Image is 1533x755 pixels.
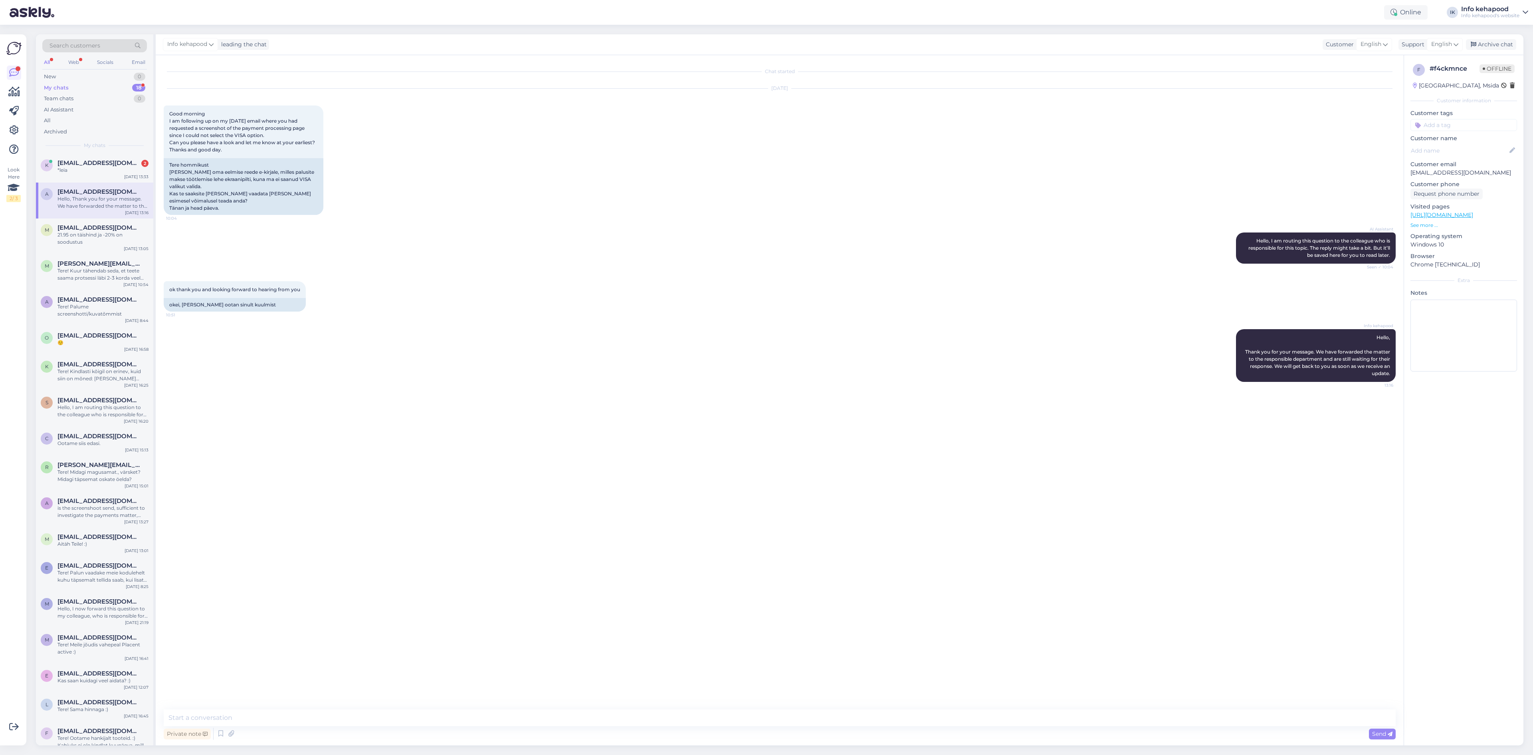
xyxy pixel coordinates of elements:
div: Tere! Ootame hankijalt tooteid. :) Kahjuks ei ole kindlat kuupäeva, millal võivad saabuda [57,735,149,749]
div: Info kehapood's website [1461,12,1519,19]
p: Customer tags [1410,109,1517,117]
p: Operating system [1410,232,1517,240]
div: [DATE] 13:33 [124,174,149,180]
input: Add a tag [1410,119,1517,131]
span: 10:51 [166,312,196,318]
span: m [45,637,49,643]
span: mialauk11@gmail.com [57,634,141,641]
p: Windows 10 [1410,240,1517,249]
div: Private note [164,729,211,739]
span: Meisterliina8@gmail.com [57,598,141,605]
span: 10:04 [166,215,196,221]
div: Tere! Kindlasti kõigil on erinev, kuid siin on mõned: [PERSON_NAME] Makeup Kiss Proof Seductive (... [57,368,149,382]
div: *leia [57,167,149,174]
div: All [42,57,51,68]
div: [GEOGRAPHIC_DATA], Msida [1413,81,1499,90]
span: English [1361,40,1381,49]
span: flowerindex@gmail.com [57,727,141,735]
span: Hello, I am routing this question to the colleague who is responsible for this topic. The reply m... [1248,238,1391,258]
div: 0 [134,95,145,103]
div: Tere! Kuur tähendab seda, et teete saama protsessi läbi 2-3 korda veel ehk kui nt kuur on 25 päev... [57,267,149,282]
span: My chats [84,142,105,149]
div: Hello, I am routing this question to the colleague who is responsible for this topic. The reply m... [57,404,149,418]
div: Email [130,57,147,68]
span: aarond30@hotmail.com [57,497,141,505]
div: Aitäh Teile! :) [57,540,149,548]
span: Send [1372,730,1392,737]
span: k [45,162,49,168]
p: Customer email [1410,160,1517,169]
p: See more ... [1410,222,1517,229]
div: [DATE] 16:58 [124,346,149,352]
div: Chat started [164,68,1396,75]
div: Tere! Midagi magusamat., värsket? Midagi täpsemat oskate öelda? [57,469,149,483]
div: Ootame siis edasi. [57,440,149,447]
span: M [45,601,49,607]
div: [DATE] 8:25 [126,584,149,590]
div: Customer information [1410,97,1517,104]
span: kerli.oidsalu@gmail.com [57,159,141,167]
div: [DATE] 13:05 [124,246,149,252]
div: [DATE] 21:19 [125,620,149,626]
span: marleenvaldas@gmail.com [57,533,141,540]
span: stellaarium@gmail.com [57,397,141,404]
span: o [45,335,49,341]
div: okei, [PERSON_NAME] ootan sinult kuulmist [164,298,306,312]
span: R [45,464,49,470]
span: m [45,227,49,233]
div: Extra [1410,277,1517,284]
div: [DATE] 16:25 [124,382,149,388]
div: Tere hommikust [PERSON_NAME] oma eelmise reede e-kirjale, milles palusite makse töötlemise lehe e... [164,158,323,215]
div: AI Assistant [44,106,73,114]
span: Seen ✓ 10:04 [1363,264,1393,270]
span: Info kehapood [167,40,207,49]
p: Notes [1410,289,1517,297]
span: f [1417,67,1420,73]
img: Askly Logo [6,41,22,56]
div: [DATE] 16:45 [124,713,149,719]
div: [DATE] 13:27 [124,519,149,525]
span: erifasultana@gmail.com [57,562,141,569]
div: Info kehapood [1461,6,1519,12]
p: Chrome [TECHNICAL_ID] [1410,260,1517,269]
div: Team chats [44,95,73,103]
div: Archive chat [1466,39,1516,50]
div: [DATE] 15:13 [125,447,149,453]
span: carolinmarmei@gmail.com [57,433,141,440]
span: Liis.tintso@gmail.com [57,699,141,706]
span: a [45,500,49,506]
div: Tere! Meile jõudis vahepeal Placent active :) [57,641,149,656]
div: [DATE] 12:07 [124,684,149,690]
span: e [45,565,48,571]
div: Web [67,57,81,68]
span: English [1431,40,1452,49]
div: Tere! Palume screenshotti/kuvatõmmist [57,303,149,318]
a: [URL][DOMAIN_NAME] [1410,211,1473,219]
span: m [45,263,49,269]
div: Tere! Sama hinnaga :) [57,706,149,713]
div: is the screenshoot send, sufficient to investigate the payments matter, please? [57,505,149,519]
div: New [44,73,56,81]
span: s [46,399,48,405]
span: maria.toniste@gmail.com [57,260,141,267]
div: [DATE] 13:01 [125,548,149,554]
span: olya-nik.13@yandex.ru [57,332,141,339]
span: AI Assistant [1363,226,1393,232]
div: [DATE] 8:44 [125,318,149,324]
div: 18 [132,84,145,92]
span: c [45,435,49,441]
div: # f4ckmnce [1430,64,1480,74]
span: mariannea005@gmail.com [57,224,141,231]
div: [DATE] 10:54 [123,282,149,288]
div: 21.95 on täishind ja -20% on soodustus [57,231,149,246]
div: My chats [44,84,69,92]
span: ok thank you and looking forward to hearing from you [169,286,300,292]
div: 2 / 3 [6,195,21,202]
span: Search customers [50,42,100,50]
span: e [45,673,48,679]
span: Offline [1480,64,1515,73]
span: m [45,536,49,542]
div: ☺️ [57,339,149,346]
p: Browser [1410,252,1517,260]
span: f [45,730,48,736]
